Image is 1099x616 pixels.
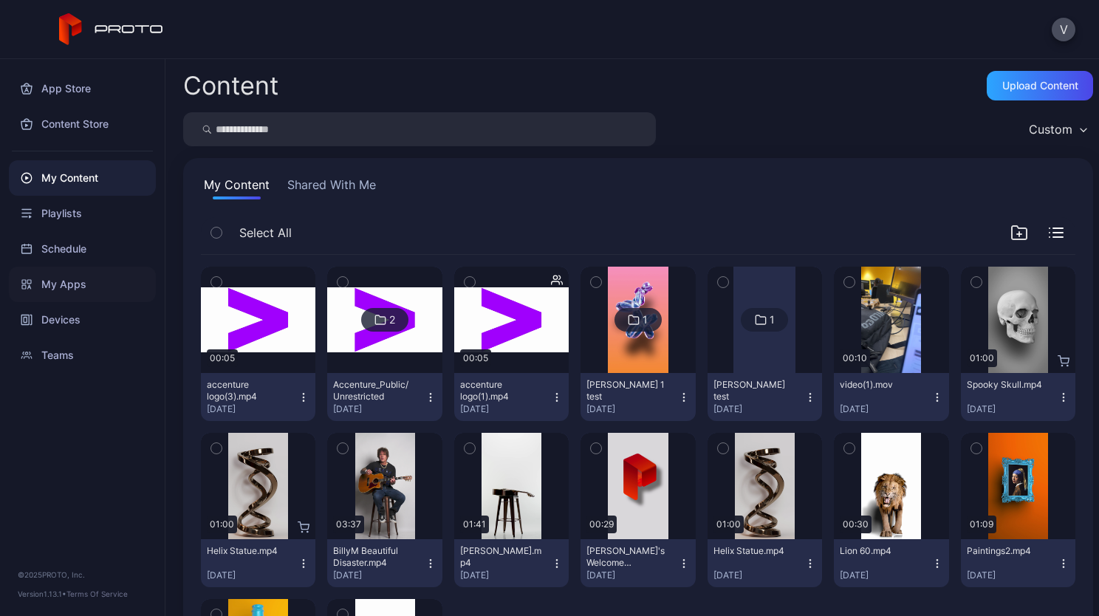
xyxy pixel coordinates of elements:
[1021,112,1093,146] button: Custom
[967,569,1058,581] div: [DATE]
[183,73,278,98] div: Content
[961,539,1075,587] button: Paintings2.mp4[DATE]
[586,545,668,569] div: David's Welcome Video.mp4
[834,539,948,587] button: Lion 60.mp4[DATE]
[708,539,822,587] button: Helix Statue.mp4[DATE]
[389,313,395,326] div: 2
[333,569,424,581] div: [DATE]
[713,379,795,403] div: Vivek test
[581,539,695,587] button: [PERSON_NAME]'s Welcome Video.mp4[DATE]
[1002,80,1078,92] div: Upload Content
[834,373,948,421] button: video(1).mov[DATE]
[284,176,379,199] button: Shared With Me
[207,403,298,415] div: [DATE]
[66,589,128,598] a: Terms Of Service
[239,224,292,242] span: Select All
[460,569,551,581] div: [DATE]
[9,71,156,106] a: App Store
[708,373,822,421] button: [PERSON_NAME] test[DATE]
[201,539,315,587] button: Helix Statue.mp4[DATE]
[586,379,668,403] div: vivek 1 test
[454,539,569,587] button: [PERSON_NAME].mp4[DATE]
[1052,18,1075,41] button: V
[967,403,1058,415] div: [DATE]
[9,106,156,142] a: Content Store
[333,403,424,415] div: [DATE]
[18,589,66,598] span: Version 1.13.1 •
[9,231,156,267] a: Schedule
[840,545,921,557] div: Lion 60.mp4
[327,373,442,421] button: Accenture_Public/Unrestricted[DATE]
[9,338,156,373] a: Teams
[460,403,551,415] div: [DATE]
[967,545,1048,557] div: Paintings2.mp4
[840,379,921,391] div: video(1).mov
[713,569,804,581] div: [DATE]
[460,379,541,403] div: accenture logo(1).mp4
[770,313,775,326] div: 1
[333,379,414,403] div: Accenture_Public/Unrestricted
[333,545,414,569] div: BillyM Beautiful Disaster.mp4
[987,71,1093,100] button: Upload Content
[9,267,156,302] a: My Apps
[207,569,298,581] div: [DATE]
[201,373,315,421] button: accenture logo(3).mp4[DATE]
[18,569,147,581] div: © 2025 PROTO, Inc.
[460,545,541,569] div: BillyM Silhouette.mp4
[581,373,695,421] button: [PERSON_NAME] 1 test[DATE]
[586,569,677,581] div: [DATE]
[961,373,1075,421] button: Spooky Skull.mp4[DATE]
[327,539,442,587] button: BillyM Beautiful Disaster.mp4[DATE]
[713,545,795,557] div: Helix Statue.mp4
[9,196,156,231] a: Playlists
[840,403,931,415] div: [DATE]
[1029,122,1072,137] div: Custom
[840,569,931,581] div: [DATE]
[9,302,156,338] a: Devices
[586,403,677,415] div: [DATE]
[643,313,648,326] div: 1
[9,160,156,196] a: My Content
[967,379,1048,391] div: Spooky Skull.mp4
[207,545,288,557] div: Helix Statue.mp4
[454,373,569,421] button: accenture logo(1).mp4[DATE]
[201,176,273,199] button: My Content
[207,379,288,403] div: accenture logo(3).mp4
[713,403,804,415] div: [DATE]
